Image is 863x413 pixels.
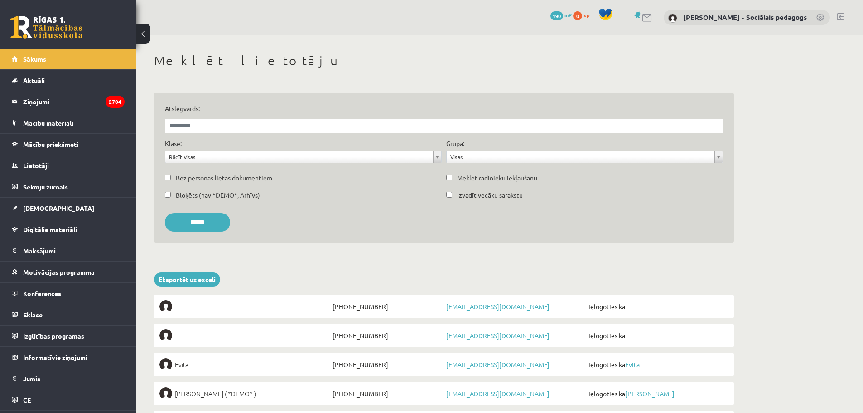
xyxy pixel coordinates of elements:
span: Ielogoties kā [586,358,728,371]
span: Visas [450,151,711,163]
span: mP [564,11,572,19]
a: 0 xp [573,11,594,19]
span: Rādīt visas [169,151,429,163]
a: [EMAIL_ADDRESS][DOMAIN_NAME] [446,360,550,369]
h1: Meklēt lietotāju [154,53,734,68]
a: [PERSON_NAME] - Sociālais pedagogs [683,13,807,22]
legend: Maksājumi [23,240,125,261]
a: Jumis [12,368,125,389]
span: 190 [550,11,563,20]
span: [PHONE_NUMBER] [330,358,444,371]
a: [PERSON_NAME] [625,389,675,398]
span: Digitālie materiāli [23,225,77,233]
a: Rādīt visas [165,151,441,163]
i: 2704 [106,96,125,108]
label: Bez personas lietas dokumentiem [176,173,272,183]
span: Informatīvie ziņojumi [23,353,87,361]
span: Ielogoties kā [586,387,728,400]
a: [EMAIL_ADDRESS][DOMAIN_NAME] [446,302,550,311]
a: Izglītības programas [12,326,125,346]
a: Visas [447,151,723,163]
span: [PHONE_NUMBER] [330,387,444,400]
label: Klase: [165,139,182,148]
a: Digitālie materiāli [12,219,125,240]
a: CE [12,389,125,410]
span: [PHONE_NUMBER] [330,300,444,313]
img: Dagnija Gaubšteina - Sociālais pedagogs [668,14,677,23]
span: Jumis [23,374,40,383]
a: Aktuāli [12,70,125,91]
span: Lietotāji [23,161,49,170]
span: Mācību priekšmeti [23,140,78,148]
a: Lietotāji [12,155,125,176]
span: [PERSON_NAME] ( *DEMO* ) [175,387,256,400]
span: [PHONE_NUMBER] [330,329,444,342]
a: [DEMOGRAPHIC_DATA] [12,198,125,219]
span: Ielogoties kā [586,329,728,342]
label: Atslēgvārds: [165,104,723,113]
a: Eksportēt uz exceli [154,272,220,287]
a: [EMAIL_ADDRESS][DOMAIN_NAME] [446,389,550,398]
a: Sekmju žurnāls [12,176,125,197]
label: Bloķēts (nav *DEMO*, Arhīvs) [176,190,260,200]
a: Sākums [12,49,125,69]
img: Elīna Elizabete Ancveriņa [159,387,172,400]
a: Ziņojumi2704 [12,91,125,112]
label: Izvadīt vecāku sarakstu [457,190,523,200]
a: Maksājumi [12,240,125,261]
a: Informatīvie ziņojumi [12,347,125,368]
span: 0 [573,11,582,20]
a: Mācību materiāli [12,112,125,133]
span: Eklase [23,311,43,319]
legend: Ziņojumi [23,91,125,112]
span: Aktuāli [23,76,45,84]
a: Eklase [12,304,125,325]
span: Sekmju žurnāls [23,183,68,191]
span: Mācību materiāli [23,119,73,127]
span: CE [23,396,31,404]
a: Mācību priekšmeti [12,134,125,155]
span: Sākums [23,55,46,63]
a: 190 mP [550,11,572,19]
img: Evita [159,358,172,371]
span: [DEMOGRAPHIC_DATA] [23,204,94,212]
span: Ielogoties kā [586,300,728,313]
a: Konferences [12,283,125,304]
a: [PERSON_NAME] ( *DEMO* ) [159,387,330,400]
span: Evita [175,358,188,371]
span: Konferences [23,289,61,297]
a: Motivācijas programma [12,262,125,282]
label: Grupa: [446,139,464,148]
a: Evita [625,360,640,369]
span: xp [583,11,589,19]
a: [EMAIL_ADDRESS][DOMAIN_NAME] [446,331,550,340]
label: Meklēt radinieku iekļaušanu [457,173,537,183]
a: Rīgas 1. Tālmācības vidusskola [10,16,82,39]
span: Izglītības programas [23,332,84,340]
a: Evita [159,358,330,371]
span: Motivācijas programma [23,268,95,276]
